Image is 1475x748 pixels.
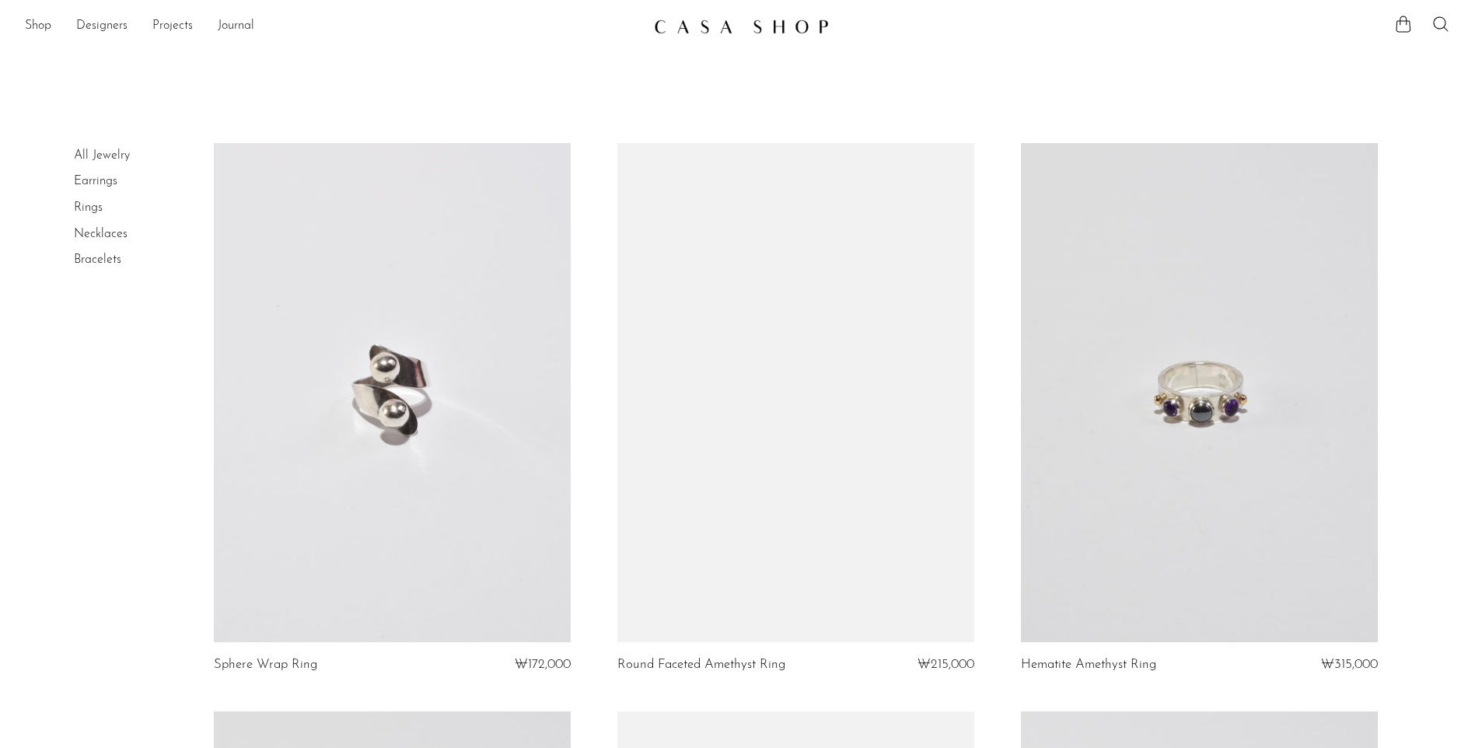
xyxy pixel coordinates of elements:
[152,16,193,37] a: Projects
[1021,658,1156,672] a: Hematite Amethyst Ring
[617,658,785,672] a: Round Faceted Amethyst Ring
[1321,658,1378,671] span: ₩315,000
[515,658,571,671] span: ₩172,000
[74,175,117,187] a: Earrings
[218,16,254,37] a: Journal
[74,149,130,162] a: All Jewelry
[25,13,641,40] ul: NEW HEADER MENU
[74,228,128,240] a: Necklaces
[25,16,51,37] a: Shop
[25,13,641,40] nav: Desktop navigation
[214,658,317,672] a: Sphere Wrap Ring
[74,201,103,214] a: Rings
[918,658,974,671] span: ₩215,000
[76,16,128,37] a: Designers
[74,253,121,266] a: Bracelets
